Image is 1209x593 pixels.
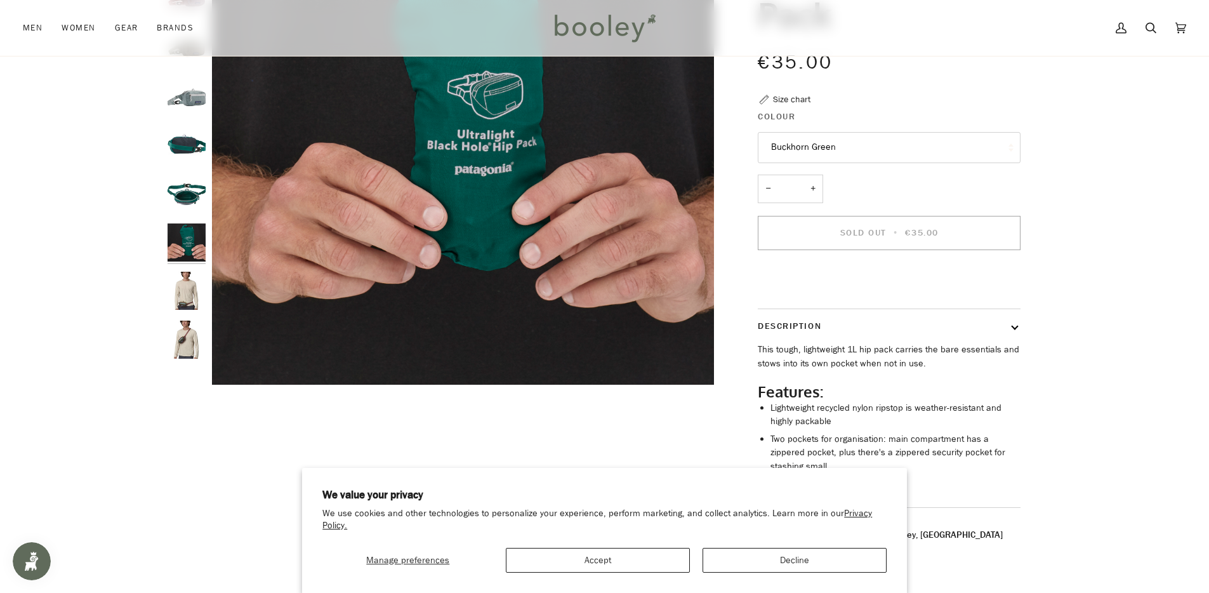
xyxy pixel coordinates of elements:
span: Sold Out [840,227,887,239]
img: Patagonia Ultralight Black Hole Mini Hip Pack - Booley Galway [168,175,206,213]
button: Description [758,309,1021,343]
span: Manage preferences [366,554,449,566]
span: • [890,227,902,239]
button: Buckhorn Green [758,132,1021,163]
img: Booley [549,10,660,46]
button: Sold Out • €35.00 [758,216,1021,250]
span: Gear [115,22,138,34]
h2: We value your privacy [322,488,887,502]
p: This tough, lightweight 1L hip pack carries the bare essentials and stows into its own pocket whe... [758,343,1021,370]
strong: Booley, [GEOGRAPHIC_DATA] [889,529,1003,541]
span: Men [23,22,43,34]
h2: Features: [758,382,1021,401]
img: Patagonia Ultralight Black Hole Mini Hip Pack - Booley Galway [168,272,206,310]
input: Quantity [758,175,823,203]
button: Manage preferences [322,548,493,573]
button: Decline [703,548,887,573]
li: Two pockets for organisation: main compartment has a zippered pocket, plus there's a zippered sec... [770,432,1021,474]
a: Privacy Policy. [322,507,872,531]
span: €35.00 [758,50,833,76]
p: We use cookies and other technologies to personalize your experience, perform marketing, and coll... [322,508,887,532]
span: Colour [758,110,795,123]
span: Women [62,22,95,34]
li: Lightweight recycled nylon ripstop is weather-resistant and highly packable [770,401,1021,429]
button: Accept [506,548,690,573]
iframe: Button to open loyalty program pop-up [13,542,51,580]
button: + [803,175,823,203]
span: Brands [157,22,194,34]
img: Patagonia Ultralight Black Hole Mini Hip Pack Thermal Blue - Booley Galway [168,77,206,116]
button: − [758,175,778,203]
img: Patagonia Ultralight Black Hole Mini Hip Pack - Booley Galway [168,321,206,359]
span: €35.00 [905,227,938,239]
img: Patagonia Ultralight Black Hole Mini Hip Pack - Booley Galway [168,126,206,164]
img: Patagonia Ultralight Black Hole Mini Hip Pack - Booley Galway [168,223,206,262]
div: Size chart [773,93,810,106]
